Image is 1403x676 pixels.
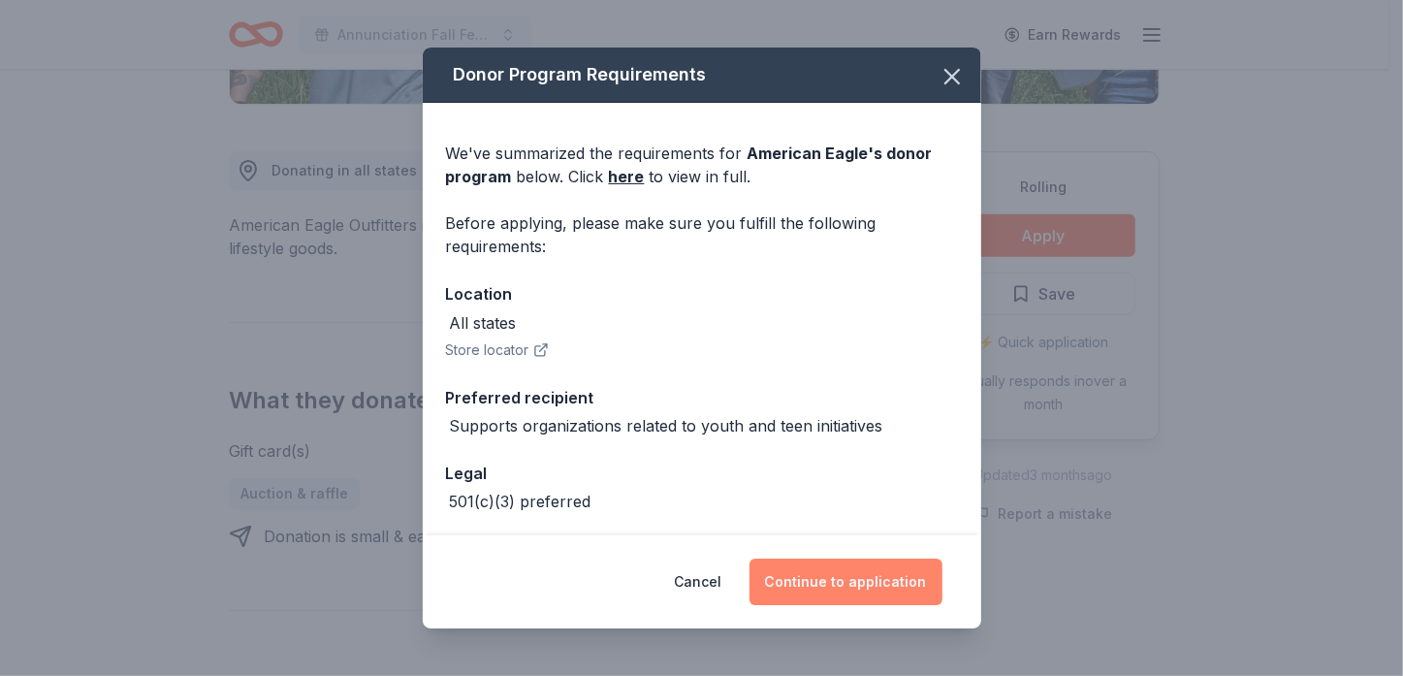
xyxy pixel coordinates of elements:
[423,48,981,103] div: Donor Program Requirements
[450,414,883,437] div: Supports organizations related to youth and teen initiatives
[749,559,942,605] button: Continue to application
[446,142,958,188] div: We've summarized the requirements for below. Click to view in full.
[446,281,958,306] div: Location
[446,385,958,410] div: Preferred recipient
[450,311,517,335] div: All states
[675,559,722,605] button: Cancel
[446,211,958,258] div: Before applying, please make sure you fulfill the following requirements:
[450,490,591,513] div: 501(c)(3) preferred
[446,461,958,486] div: Legal
[446,338,549,362] button: Store locator
[609,165,645,188] a: here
